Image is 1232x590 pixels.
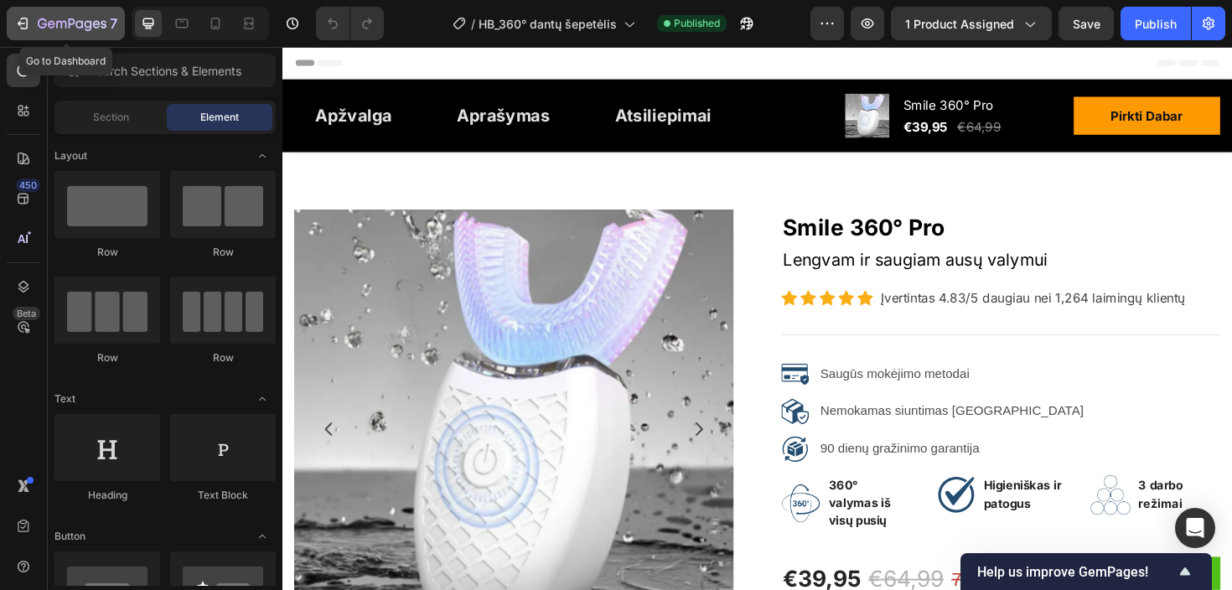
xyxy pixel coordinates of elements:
[7,7,125,40] button: 7
[471,15,475,33] span: /
[656,49,811,73] h2: Smile 360° Pro
[479,15,617,33] span: HB_360° dantų šepetėlis
[528,463,570,505] img: Alt Image
[692,453,734,495] img: Alt Image
[1059,7,1114,40] button: Save
[1121,7,1191,40] button: Publish
[249,142,276,169] span: Toggle open
[763,540,993,587] pre: Sutaupyk 39%. Tik iki sekmadienio!
[249,386,276,412] span: Toggle open
[569,413,852,437] p: 90 dienų gražinimo garantija
[906,455,991,493] p: 3 darbo režimai
[54,350,160,365] div: Row
[110,13,117,34] p: 7
[528,172,993,210] h2: Smile 360° Pro
[170,350,276,365] div: Row
[54,54,276,87] input: Search Sections & Elements
[708,552,742,575] s: 75€
[54,148,87,163] span: Layout
[282,47,1232,590] iframe: Design area
[316,7,384,40] div: Undo/Redo
[977,562,1195,582] button: Show survey - Help us improve GemPages!
[530,212,991,239] p: Lengvam ir saugiam ausų valymui
[528,544,613,582] div: €39,95
[170,245,276,260] div: Row
[54,391,75,406] span: Text
[656,73,707,96] div: €39,95
[634,256,955,276] p: Įvertintas 4.83/5 daugiau nei 1,264 laimingų klientų
[200,110,239,125] span: Element
[1073,17,1100,31] span: Save
[674,16,720,31] span: Published
[93,110,129,125] span: Section
[249,523,276,550] span: Toggle open
[417,381,464,428] button: Carousel Next Arrow
[838,53,993,93] button: Pirkti Dabar
[569,374,852,398] p: Nemokamas siuntimas [GEOGRAPHIC_DATA]
[569,334,852,359] p: Saugūs mokėjimo metodai
[528,371,557,401] img: gempages_583107700682916825-e708b5b4-3399-4049-894d-fd9e6e1e58d5.svg
[713,73,763,96] div: €64,99
[16,179,40,192] div: 450
[905,15,1014,33] span: 1 product assigned
[977,564,1175,580] span: Help us improve GemPages!
[856,453,898,495] img: Alt Image
[1175,508,1215,548] div: Open Intercom Messenger
[54,488,160,503] div: Heading
[619,544,701,582] div: €64,99
[578,456,644,510] strong: 360° valymas iš visų pusių
[330,49,476,96] a: Atsiliepimai
[528,411,557,440] img: gempages_583107700682916825-973b7285-a86c-410f-8a3f-c661e5b6677d.svg
[528,332,557,361] img: gempages_583107700682916825-79287573-8ef9-4fbb-98c3-23008d11e967.svg
[891,7,1052,40] button: 1 product assigned
[170,488,276,503] div: Text Block
[26,381,73,428] button: Carousel Back Arrow
[743,456,825,491] strong: Higieniškas ir patogus
[1135,15,1177,33] div: Publish
[13,307,40,320] div: Beta
[352,60,454,86] p: Atsiliepimai
[877,63,954,83] div: Pirkti Dabar
[54,245,160,260] div: Row
[54,529,85,544] span: Button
